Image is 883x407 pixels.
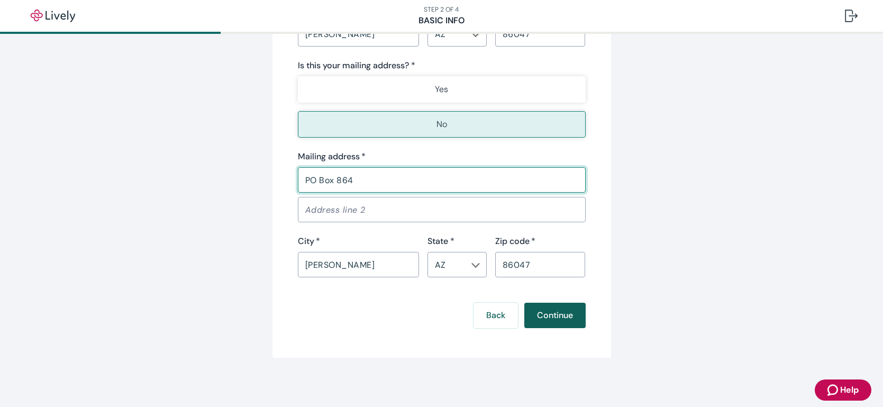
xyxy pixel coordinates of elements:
input: City [298,23,419,44]
button: Log out [836,3,866,29]
img: Lively [23,10,83,22]
input: Zip code [495,23,586,44]
label: Is this your mailing address? * [298,59,415,72]
input: -- [431,26,466,41]
input: City [298,254,419,275]
button: Open [470,29,481,40]
button: Back [474,303,518,328]
svg: Chevron icon [471,30,480,39]
button: Zendesk support iconHelp [815,379,871,401]
label: City [298,235,320,248]
label: State * [427,235,454,248]
button: Continue [524,303,586,328]
svg: Zendesk support icon [827,384,840,396]
input: -- [431,257,466,272]
button: Yes [298,76,586,103]
p: No [436,118,447,131]
p: Yes [435,83,448,96]
svg: Chevron icon [471,261,480,269]
button: No [298,111,586,138]
span: Help [840,384,859,396]
label: Zip code [495,235,535,248]
button: Open [470,260,481,270]
input: Address line 2 [298,199,586,220]
label: Mailing address [298,150,366,163]
input: Address line 1 [298,169,586,191]
input: Zip code [495,254,586,275]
